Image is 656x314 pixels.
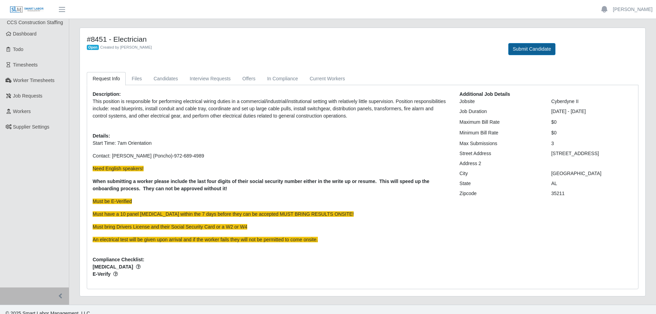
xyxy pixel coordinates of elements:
[613,6,653,13] a: [PERSON_NAME]
[546,140,638,147] div: 3
[546,190,638,197] div: 35211
[546,98,638,105] div: Cyberdyne II
[93,224,247,230] span: Must bring Drivers License and their Social Security Card or a W2 or W4
[546,119,638,126] div: $0
[126,72,148,85] a: Files
[93,271,449,278] span: E-Verify
[93,133,110,139] b: Details:
[93,179,429,191] strong: When submitting a worker please include the last four digits of their social security number eith...
[148,72,184,85] a: Candidates
[13,93,43,99] span: Job Requests
[454,170,546,177] div: City
[87,35,498,43] h4: #8451 - Electrician
[454,140,546,147] div: Max Submissions
[546,150,638,157] div: [STREET_ADDRESS]
[454,98,546,105] div: Jobsite
[93,211,354,217] span: Must have a 10 panel [MEDICAL_DATA] within the 7 days before they can be accepted MUST BRING RESU...
[13,124,50,130] span: Supplier Settings
[87,45,99,50] span: Open
[454,160,546,167] div: Address 2
[454,190,546,197] div: Zipcode
[93,199,132,204] span: Must be E-Verified
[454,150,546,157] div: Street Address
[184,72,237,85] a: Interview Requests
[546,108,638,115] div: [DATE] - [DATE]
[508,43,555,55] button: Submit Candidate
[546,180,638,187] div: AL
[13,47,23,52] span: Todo
[304,72,351,85] a: Current Workers
[93,237,318,242] span: An electrical test will be given upon arrival and if the worker fails they will not be permitted ...
[546,170,638,177] div: [GEOGRAPHIC_DATA]
[7,20,63,25] span: CCS Construction Staffing
[93,166,144,171] span: Need English speakers!
[93,152,449,160] p: Contact: [PERSON_NAME] (Poncho)-972-689-4989
[454,129,546,136] div: Minimum Bill Rate
[454,119,546,126] div: Maximum Bill Rate
[100,45,152,49] span: Created by [PERSON_NAME]
[261,72,304,85] a: In Compliance
[93,257,144,262] b: Compliance Checklist:
[13,31,37,37] span: Dashboard
[87,72,126,85] a: Request Info
[459,91,510,97] b: Additional Job Details
[93,140,449,147] p: Start Time: 7am Orientation
[13,62,38,68] span: Timesheets
[10,6,44,13] img: SLM Logo
[93,91,121,97] b: Description:
[546,129,638,136] div: $0
[237,72,261,85] a: Offers
[13,109,31,114] span: Workers
[13,78,54,83] span: Worker Timesheets
[93,98,449,120] p: This position is responsible for performing electrical wiring duties in a commercial/industrial/i...
[454,180,546,187] div: State
[454,108,546,115] div: Job Duration
[93,263,449,271] span: [MEDICAL_DATA]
